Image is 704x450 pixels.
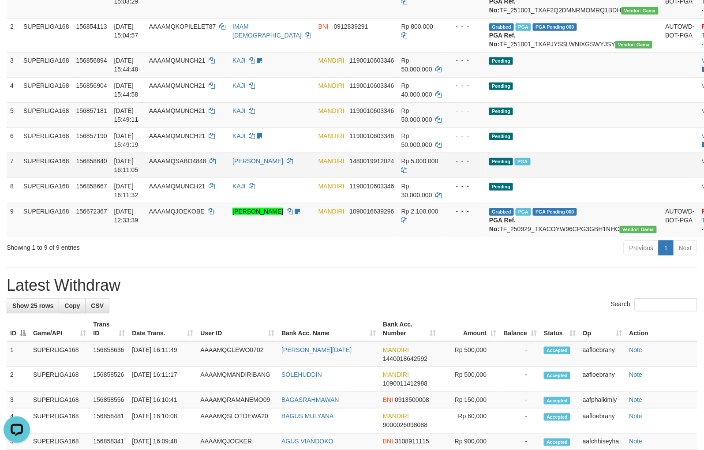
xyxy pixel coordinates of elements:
[76,82,107,89] span: 156856904
[350,132,394,139] span: Copy 1190010603346 to clipboard
[383,371,409,379] span: MANDIRI
[318,82,345,89] span: MANDIRI
[318,157,345,165] span: MANDIRI
[114,57,139,73] span: [DATE] 15:44:48
[149,208,205,215] span: AAAAMQJOEKOBE
[611,298,697,311] label: Search:
[489,32,516,48] b: PGA Ref. No:
[401,107,432,123] span: Rp 50.000.000
[500,367,540,392] td: -
[114,157,139,173] span: [DATE] 16:11:05
[579,341,626,367] td: aafloebrany
[7,153,20,178] td: 7
[626,316,697,341] th: Action
[350,107,394,114] span: Copy 1190010603346 to clipboard
[500,434,540,450] td: -
[30,434,90,450] td: SUPERLIGA168
[318,183,345,190] span: MANDIRI
[489,158,513,165] span: Pending
[232,57,246,64] a: KAJI
[318,208,345,215] span: MANDIRI
[489,57,513,65] span: Pending
[30,409,90,434] td: SUPERLIGA168
[449,207,483,216] div: - - -
[673,240,697,255] a: Next
[401,23,433,30] span: Rp 800.000
[128,316,197,341] th: Date Trans.: activate to sort column ascending
[318,107,345,114] span: MANDIRI
[533,23,577,31] span: PGA Pending
[114,183,139,199] span: [DATE] 16:11:32
[232,23,302,39] a: IMAM [DEMOGRAPHIC_DATA]
[281,438,333,445] a: AGUS VIANDOKO
[7,298,59,313] a: Show 25 rows
[579,409,626,434] td: aafloebrany
[486,203,662,237] td: TF_250929_TXACOYW96CPG3GBH1NHC
[579,316,626,341] th: Op: activate to sort column ascending
[281,346,352,353] a: [PERSON_NAME][DATE]
[350,208,394,215] span: Copy 1090016639296 to clipboard
[350,82,394,89] span: Copy 1190010603346 to clipboard
[128,367,197,392] td: [DATE] 16:11:17
[449,131,483,140] div: - - -
[7,392,30,409] td: 3
[449,157,483,165] div: - - -
[500,392,540,409] td: -
[401,157,438,165] span: Rp 5.000.000
[76,23,107,30] span: 156854113
[629,346,643,353] a: Note
[128,409,197,434] td: [DATE] 16:10:08
[30,316,90,341] th: Game/API: activate to sort column ascending
[622,7,659,15] span: Vendor URL: https://trx31.1velocity.biz
[197,392,278,409] td: AAAAMQRAMANEMO09
[401,183,432,199] span: Rp 30.000.000
[624,240,659,255] a: Previous
[579,367,626,392] td: aafloebrany
[149,107,206,114] span: AAAAMQMUNCH21
[615,41,652,49] span: Vendor URL: https://trx31.1velocity.biz
[489,82,513,90] span: Pending
[114,107,139,123] span: [DATE] 15:49:11
[149,82,206,89] span: AAAAMQMUNCH21
[401,208,438,215] span: Rp 2.100.000
[318,57,345,64] span: MANDIRI
[114,208,139,224] span: [DATE] 12:33:39
[439,409,500,434] td: Rp 60,000
[544,397,570,405] span: Accepted
[449,182,483,191] div: - - -
[197,367,278,392] td: AAAAMQMANDIRIBANG
[114,82,139,98] span: [DATE] 15:44:58
[232,132,246,139] a: KAJI
[149,183,206,190] span: AAAAMQMUNCH21
[401,132,432,148] span: Rp 50.000.000
[30,341,90,367] td: SUPERLIGA168
[90,316,128,341] th: Trans ID: activate to sort column ascending
[91,302,104,309] span: CSV
[449,22,483,31] div: - - -
[629,438,643,445] a: Note
[439,316,500,341] th: Amount: activate to sort column ascending
[516,23,531,31] span: Marked by aafchhiseyha
[383,346,409,353] span: MANDIRI
[197,316,278,341] th: User ID: activate to sort column ascending
[515,158,530,165] span: Marked by aafsoycanthlai
[90,409,128,434] td: 156858481
[90,341,128,367] td: 156858636
[149,157,206,165] span: AAAAMQSABO4848
[629,413,643,420] a: Note
[128,341,197,367] td: [DATE] 16:11:49
[20,102,73,127] td: SUPERLIGA168
[20,203,73,237] td: SUPERLIGA168
[90,434,128,450] td: 156858341
[489,108,513,115] span: Pending
[128,434,197,450] td: [DATE] 16:09:48
[30,392,90,409] td: SUPERLIGA168
[281,371,322,379] a: SOLEHUDDIN
[7,102,20,127] td: 5
[20,178,73,203] td: SUPERLIGA168
[383,438,393,445] span: BNI
[7,203,20,237] td: 9
[350,183,394,190] span: Copy 1190010603346 to clipboard
[7,52,20,77] td: 3
[662,203,699,237] td: AUTOWD-BOT-PGA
